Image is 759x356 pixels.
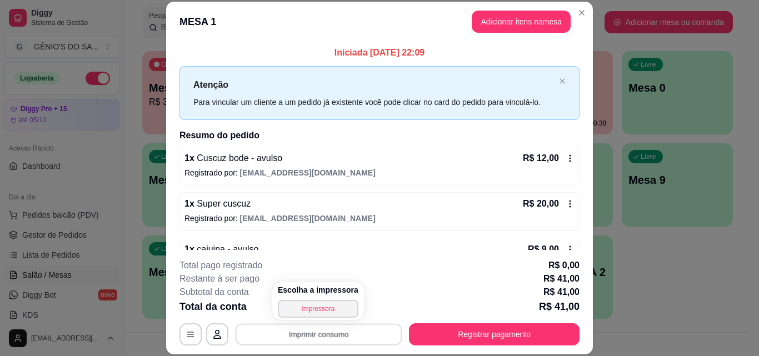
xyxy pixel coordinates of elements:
[179,46,580,59] p: Iniciada [DATE] 22:09
[184,243,258,256] p: 1 x
[573,4,591,22] button: Close
[194,244,259,254] span: cajuina - avulso
[409,323,580,345] button: Registrar pagamento
[472,11,571,33] button: Adicionar itens namesa
[236,323,402,345] button: Imprimir consumo
[166,2,593,42] header: MESA 1
[548,259,580,272] p: R$ 0,00
[179,129,580,142] h2: Resumo do pedido
[193,78,555,92] p: Atenção
[193,96,555,108] div: Para vincular um cliente a um pedido já existente você pode clicar no card do pedido para vinculá...
[240,168,376,177] span: [EMAIL_ADDRESS][DOMAIN_NAME]
[523,152,559,165] p: R$ 12,00
[179,272,259,285] p: Restante à ser pago
[528,243,559,256] p: R$ 9,00
[184,167,575,178] p: Registrado por:
[179,299,247,314] p: Total da conta
[278,284,358,295] h4: Escolha a impressora
[543,285,580,299] p: R$ 41,00
[179,259,262,272] p: Total pago registrado
[539,299,580,314] p: R$ 41,00
[523,197,559,210] p: R$ 20,00
[559,78,566,84] span: close
[184,213,575,224] p: Registrado por:
[184,197,251,210] p: 1 x
[194,153,282,163] span: Cuscuz bode - avulso
[194,199,251,208] span: Super cuscuz
[179,285,249,299] p: Subtotal da conta
[184,152,282,165] p: 1 x
[559,78,566,85] button: close
[278,300,358,318] button: Impressora
[240,214,376,223] span: [EMAIL_ADDRESS][DOMAIN_NAME]
[543,272,580,285] p: R$ 41,00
